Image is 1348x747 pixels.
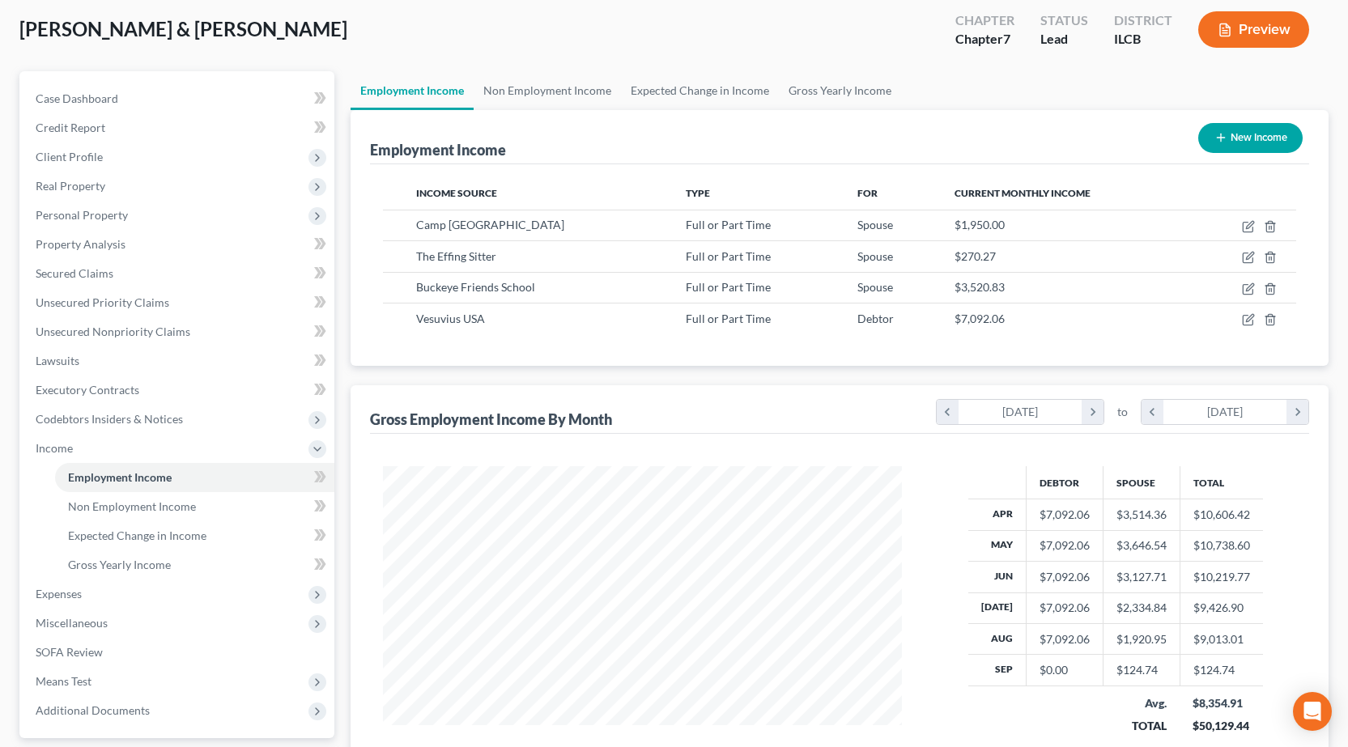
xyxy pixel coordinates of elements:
a: Case Dashboard [23,84,334,113]
span: Spouse [857,218,893,231]
div: $124.74 [1116,662,1167,678]
th: Spouse [1103,466,1180,499]
span: Full or Part Time [686,280,771,294]
div: $7,092.06 [1040,600,1090,616]
span: Means Test [36,674,91,688]
span: Miscellaneous [36,616,108,630]
div: ILCB [1114,30,1172,49]
th: Debtor [1026,466,1103,499]
div: $3,646.54 [1116,537,1167,554]
a: Unsecured Nonpriority Claims [23,317,334,346]
div: Chapter [955,30,1014,49]
i: chevron_left [1142,400,1163,424]
span: Buckeye Friends School [416,280,535,294]
span: Vesuvius USA [416,312,485,325]
div: [DATE] [1163,400,1287,424]
div: $1,920.95 [1116,631,1167,647]
th: May [968,530,1027,561]
td: $10,738.60 [1180,530,1263,561]
span: SOFA Review [36,645,103,659]
td: $124.74 [1180,655,1263,685]
span: Case Dashboard [36,91,118,105]
span: Credit Report [36,121,105,134]
div: Gross Employment Income By Month [370,410,612,429]
span: Employment Income [68,470,172,484]
th: Apr [968,499,1027,530]
a: Property Analysis [23,230,334,259]
td: $10,219.77 [1180,562,1263,592]
span: to [1117,404,1128,420]
a: Expected Change in Income [621,71,779,110]
div: Chapter [955,11,1014,30]
div: Status [1040,11,1088,30]
span: The Effing Sitter [416,249,496,263]
a: Lawsuits [23,346,334,376]
span: Full or Part Time [686,312,771,325]
a: Credit Report [23,113,334,142]
span: Non Employment Income [68,499,196,513]
th: Aug [968,624,1027,655]
div: $7,092.06 [1040,631,1090,647]
a: Secured Claims [23,259,334,288]
div: $3,514.36 [1116,507,1167,523]
a: Executory Contracts [23,376,334,405]
span: Spouse [857,280,893,294]
th: Jun [968,562,1027,592]
span: Current Monthly Income [955,187,1091,199]
span: $7,092.06 [955,312,1005,325]
a: Employment Income [351,71,474,110]
span: Full or Part Time [686,218,771,231]
div: Lead [1040,30,1088,49]
span: Executory Contracts [36,383,139,397]
div: $50,129.44 [1193,718,1250,734]
span: 7 [1003,31,1010,46]
span: Personal Property [36,208,128,222]
span: For [857,187,878,199]
span: Property Analysis [36,237,125,251]
a: Gross Yearly Income [55,550,334,579]
span: Gross Yearly Income [68,558,171,571]
div: Employment Income [370,140,506,159]
i: chevron_right [1082,400,1103,424]
i: chevron_right [1286,400,1308,424]
div: $2,334.84 [1116,600,1167,616]
td: $10,606.42 [1180,499,1263,530]
span: Real Property [36,179,105,193]
span: Camp [GEOGRAPHIC_DATA] [416,218,564,231]
div: $3,127.71 [1116,569,1167,585]
span: Unsecured Priority Claims [36,295,169,309]
span: $3,520.83 [955,280,1005,294]
a: Non Employment Income [474,71,621,110]
a: SOFA Review [23,638,334,667]
span: Client Profile [36,150,103,163]
div: $7,092.06 [1040,569,1090,585]
span: Expected Change in Income [68,528,206,542]
span: Unsecured Nonpriority Claims [36,325,190,338]
div: TOTAL [1116,718,1167,734]
span: Lawsuits [36,354,79,367]
div: District [1114,11,1172,30]
div: $0.00 [1040,662,1090,678]
a: Non Employment Income [55,492,334,521]
td: $9,013.01 [1180,624,1263,655]
button: Preview [1198,11,1309,48]
th: Sep [968,655,1027,685]
span: Type [686,187,710,199]
span: Secured Claims [36,266,113,280]
div: $7,092.06 [1040,507,1090,523]
div: Avg. [1116,695,1167,711]
th: Total [1180,466,1263,499]
div: Open Intercom Messenger [1293,692,1332,731]
span: $270.27 [955,249,996,263]
span: $1,950.00 [955,218,1005,231]
a: Expected Change in Income [55,521,334,550]
span: Codebtors Insiders & Notices [36,412,183,426]
span: Income Source [416,187,497,199]
span: Expenses [36,587,82,601]
span: Income [36,441,73,455]
div: $8,354.91 [1193,695,1250,711]
div: [DATE] [959,400,1082,424]
button: New Income [1198,123,1303,153]
th: [DATE] [968,592,1027,623]
span: [PERSON_NAME] & [PERSON_NAME] [19,17,347,40]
